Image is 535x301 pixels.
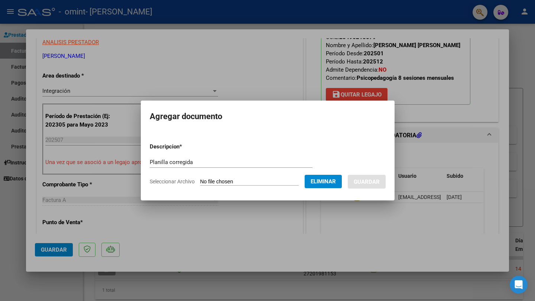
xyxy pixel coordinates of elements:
p: Descripcion [150,143,221,151]
button: Eliminar [305,175,342,188]
span: Guardar [354,179,380,185]
h2: Agregar documento [150,109,386,124]
button: Guardar [348,175,386,189]
span: Seleccionar Archivo [150,179,195,184]
div: Open Intercom Messenger [510,276,528,294]
span: Eliminar [311,178,336,185]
